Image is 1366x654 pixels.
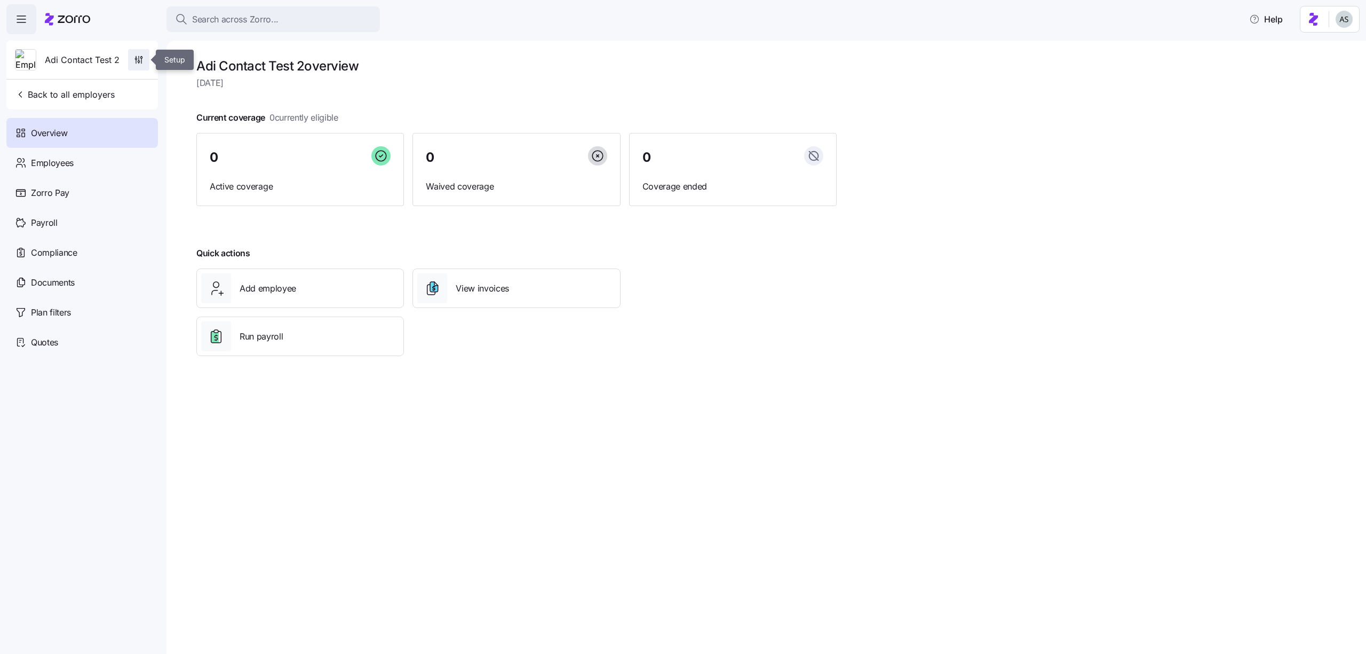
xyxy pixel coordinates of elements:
[6,148,158,178] a: Employees
[1336,11,1353,28] img: c4d3a52e2a848ea5f7eb308790fba1e4
[11,84,119,105] button: Back to all employers
[45,53,120,67] span: Adi Contact Test 2
[196,111,338,124] span: Current coverage
[1249,13,1283,26] span: Help
[6,118,158,148] a: Overview
[269,111,338,124] span: 0 currently eligible
[240,282,296,295] span: Add employee
[6,208,158,238] a: Payroll
[31,276,75,289] span: Documents
[31,306,71,319] span: Plan filters
[240,330,283,343] span: Run payroll
[6,178,158,208] a: Zorro Pay
[196,247,250,260] span: Quick actions
[166,6,380,32] button: Search across Zorro...
[1241,9,1291,30] button: Help
[15,88,115,101] span: Back to all employers
[31,246,77,259] span: Compliance
[15,50,36,71] img: Employer logo
[31,216,58,230] span: Payroll
[31,156,74,170] span: Employees
[31,127,67,140] span: Overview
[31,186,69,200] span: Zorro Pay
[196,58,837,74] h1: Adi Contact Test 2 overview
[196,76,837,90] span: [DATE]
[210,180,391,193] span: Active coverage
[6,238,158,267] a: Compliance
[6,327,158,357] a: Quotes
[192,13,279,26] span: Search across Zorro...
[6,267,158,297] a: Documents
[426,180,607,193] span: Waived coverage
[642,151,651,164] span: 0
[31,336,58,349] span: Quotes
[6,297,158,327] a: Plan filters
[456,282,509,295] span: View invoices
[426,151,434,164] span: 0
[210,151,218,164] span: 0
[642,180,823,193] span: Coverage ended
